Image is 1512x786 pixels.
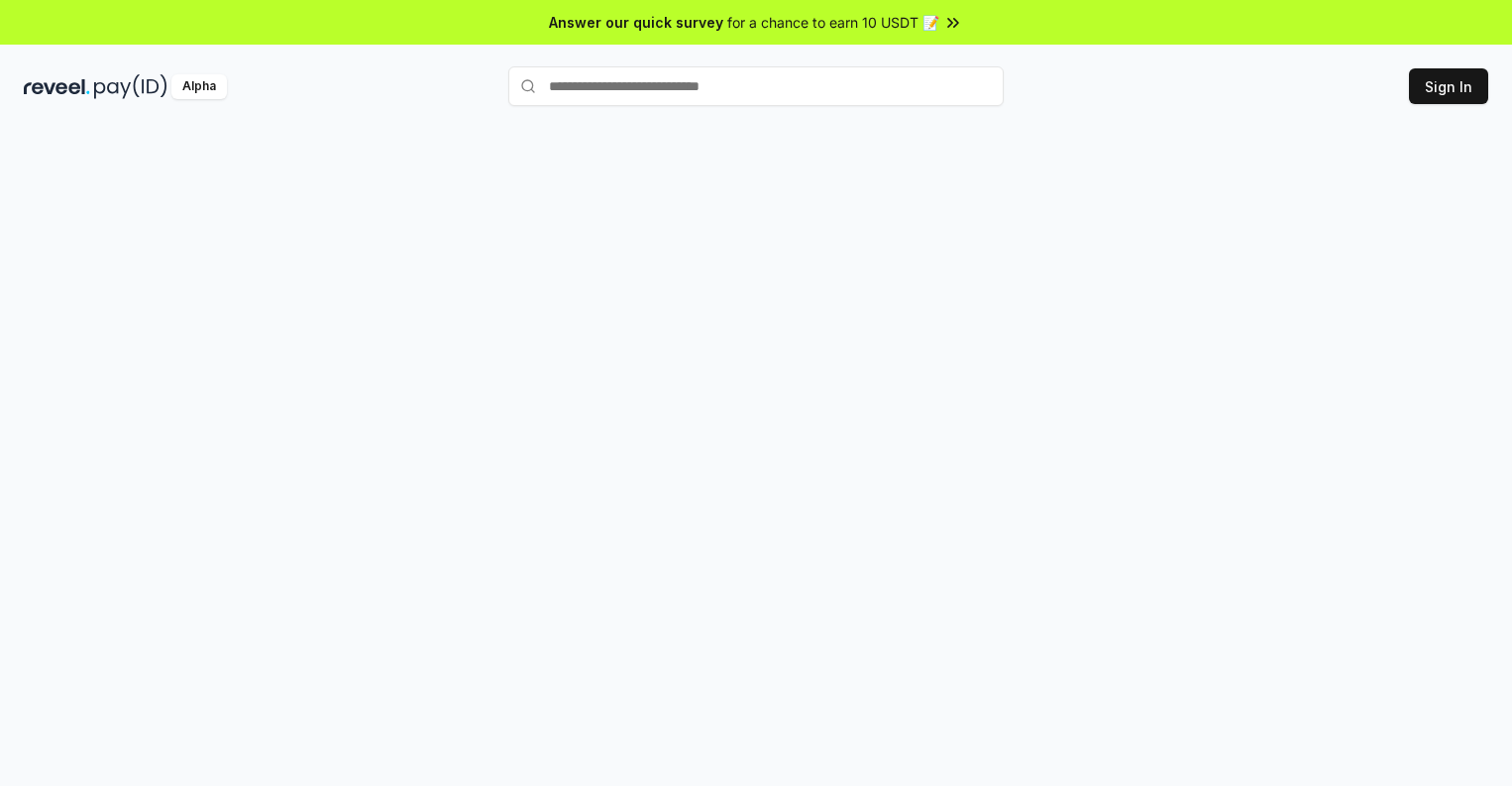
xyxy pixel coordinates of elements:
[171,74,227,99] div: Alpha
[727,12,939,33] span: for a chance to earn 10 USDT 📝
[24,74,90,99] img: reveel_dark
[1409,68,1488,104] button: Sign In
[94,74,167,99] img: pay_id
[549,12,723,33] span: Answer our quick survey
